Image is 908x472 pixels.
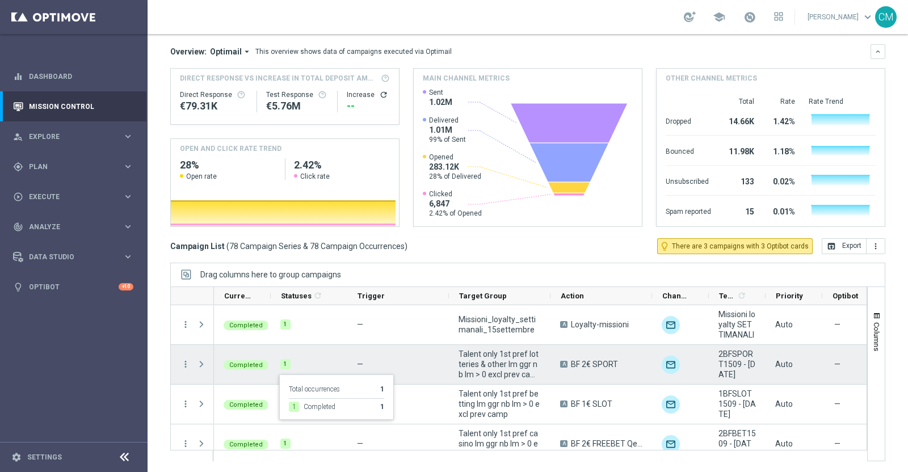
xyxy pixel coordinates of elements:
[180,399,191,409] button: more_vert
[27,454,62,461] a: Settings
[725,141,754,159] div: 11.98K
[768,171,795,189] div: 0.02%
[775,399,793,408] span: Auto
[242,47,252,57] i: arrow_drop_down
[13,61,133,91] div: Dashboard
[224,319,268,330] colored-tag: Completed
[180,144,281,154] h4: OPEN AND CLICK RATE TREND
[775,320,793,329] span: Auto
[289,402,299,412] div: 1
[200,270,341,279] div: Row Groups
[775,439,793,448] span: Auto
[280,319,291,330] div: 1
[180,90,247,99] div: Direct Response
[13,272,133,302] div: Optibot
[123,161,133,172] i: keyboard_arrow_right
[171,424,214,464] div: Press SPACE to select this row.
[29,133,123,140] span: Explore
[12,72,134,81] div: equalizer Dashboard
[718,428,756,459] span: 2BFBET1509 - 2025-09-15
[429,97,452,107] span: 1.02M
[347,90,390,99] div: Increase
[180,439,191,449] i: more_vert
[429,116,466,125] span: Delivered
[180,319,191,330] button: more_vert
[737,291,746,300] i: refresh
[229,361,263,369] span: Completed
[405,241,407,251] span: )
[429,199,482,209] span: 6,847
[29,91,133,121] a: Mission Control
[827,242,836,251] i: open_in_browser
[725,201,754,220] div: 15
[429,135,466,144] span: 99% of Sent
[429,125,466,135] span: 1.01M
[300,172,330,181] span: Click rate
[29,254,123,260] span: Data Studio
[861,11,874,23] span: keyboard_arrow_down
[459,389,541,419] span: Talent only 1st pref betting lm ggr nb lm > 0 excl prev camp
[12,132,134,141] div: person_search Explore keyboard_arrow_right
[872,322,881,351] span: Columns
[429,209,482,218] span: 2.42% of Opened
[280,359,291,369] div: 1
[822,238,867,254] button: open_in_browser Export
[379,90,388,99] button: refresh
[123,131,133,142] i: keyboard_arrow_right
[224,359,268,370] colored-tag: Completed
[871,44,885,59] button: keyboard_arrow_down
[662,435,680,453] div: Optimail
[12,283,134,292] div: lightbulb Optibot +10
[662,356,680,374] img: Optimail
[672,241,809,251] span: There are 3 campaigns with 3 Optibot cards
[13,132,23,142] i: person_search
[809,97,876,106] div: Rate Trend
[459,314,541,335] span: Missioni_loyalty_settimanali_15settembre
[11,452,22,462] i: settings
[571,439,642,449] span: BF 2€ FREEBET QeL2
[719,292,735,300] span: Templates
[662,316,680,334] img: Optimail
[718,309,756,340] span: Missioni loyalty SETTIMANALI
[229,322,263,329] span: Completed
[357,439,363,448] span: —
[358,292,385,300] span: Trigger
[768,111,795,129] div: 1.42%
[776,292,803,300] span: Priority
[13,252,123,262] div: Data Studio
[806,9,875,26] a: [PERSON_NAME]keyboard_arrow_down
[281,292,312,300] span: Statuses
[768,97,795,106] div: Rate
[12,252,134,262] div: Data Studio keyboard_arrow_right
[662,395,680,414] img: Optimail
[171,305,214,345] div: Press SPACE to select this row.
[423,73,510,83] h4: Main channel metrics
[29,61,133,91] a: Dashboard
[13,192,123,202] div: Execute
[229,441,263,448] span: Completed
[224,439,268,449] colored-tag: Completed
[29,272,119,302] a: Optibot
[210,47,242,57] span: Optimail
[666,73,757,83] h4: Other channel metrics
[119,283,133,290] div: +10
[312,289,322,302] span: Calculate column
[13,282,23,292] i: lightbulb
[662,292,690,300] span: Channel
[834,319,840,330] span: —
[170,47,207,57] h3: Overview:
[380,384,384,394] div: 1
[13,162,23,172] i: gps_fixed
[280,439,291,449] div: 1
[180,99,247,113] div: €79,314
[123,221,133,232] i: keyboard_arrow_right
[224,292,251,300] span: Current Status
[666,171,711,189] div: Unsubscribed
[304,402,335,412] div: Completed
[13,91,133,121] div: Mission Control
[666,201,711,220] div: Spam reported
[29,224,123,230] span: Analyze
[718,349,756,380] span: 2BFSPORT1509 - 2025-09-15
